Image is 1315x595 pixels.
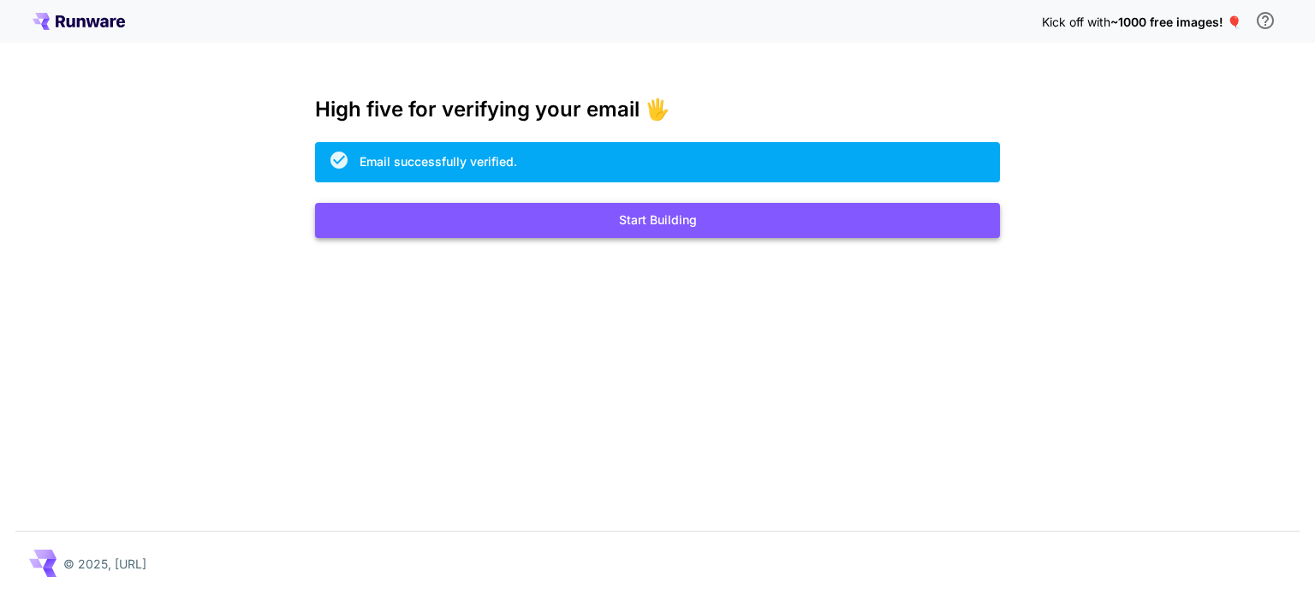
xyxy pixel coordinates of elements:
[315,203,1000,238] button: Start Building
[63,555,146,573] p: © 2025, [URL]
[1042,15,1110,29] span: Kick off with
[315,98,1000,122] h3: High five for verifying your email 🖐️
[1110,15,1241,29] span: ~1000 free images! 🎈
[1248,3,1282,38] button: In order to qualify for free credit, you need to sign up with a business email address and click ...
[360,152,517,170] div: Email successfully verified.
